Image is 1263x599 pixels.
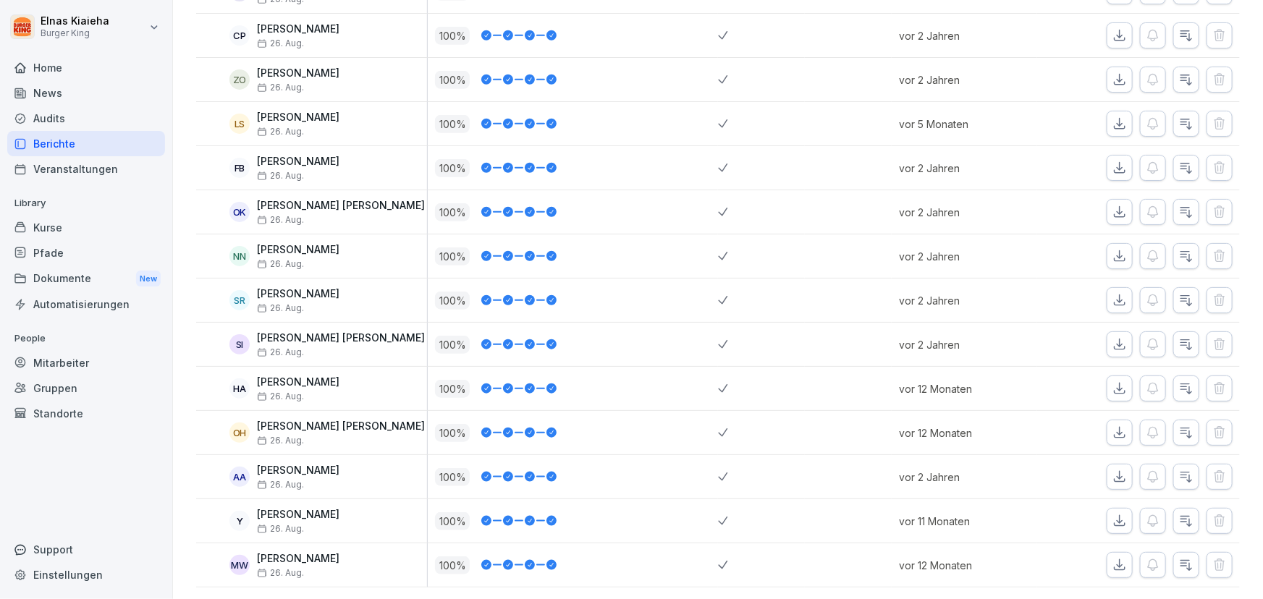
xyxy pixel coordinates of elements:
[435,71,470,89] p: 100 %
[229,69,250,90] div: ZO
[899,293,1036,308] p: vor 2 Jahren
[257,200,425,212] p: [PERSON_NAME] [PERSON_NAME]
[257,480,304,490] span: 26. Aug.
[229,246,250,266] div: NN
[257,111,339,124] p: [PERSON_NAME]
[7,156,165,182] a: Veranstaltungen
[7,265,165,292] a: DokumenteNew
[435,247,470,265] p: 100 %
[7,240,165,265] a: Pfade
[229,202,250,222] div: OK
[7,192,165,215] p: Library
[7,375,165,401] a: Gruppen
[435,424,470,442] p: 100 %
[7,350,165,375] a: Mitarbeiter
[899,381,1036,396] p: vor 12 Monaten
[41,28,109,38] p: Burger King
[136,271,161,287] div: New
[257,376,339,388] p: [PERSON_NAME]
[435,292,470,310] p: 100 %
[899,425,1036,441] p: vor 12 Monaten
[7,215,165,240] a: Kurse
[257,332,425,344] p: [PERSON_NAME] [PERSON_NAME]
[257,127,304,137] span: 26. Aug.
[899,249,1036,264] p: vor 2 Jahren
[257,303,304,313] span: 26. Aug.
[257,524,304,534] span: 26. Aug.
[7,401,165,426] a: Standorte
[899,514,1036,529] p: vor 11 Monaten
[899,337,1036,352] p: vor 2 Jahren
[229,25,250,46] div: CP
[899,558,1036,573] p: vor 12 Monaten
[257,38,304,48] span: 26. Aug.
[257,244,339,256] p: [PERSON_NAME]
[257,288,339,300] p: [PERSON_NAME]
[899,116,1036,132] p: vor 5 Monaten
[899,470,1036,485] p: vor 2 Jahren
[7,80,165,106] a: News
[435,115,470,133] p: 100 %
[435,203,470,221] p: 100 %
[41,15,109,27] p: Elnas Kiaieha
[899,161,1036,176] p: vor 2 Jahren
[899,28,1036,43] p: vor 2 Jahren
[257,553,339,565] p: [PERSON_NAME]
[7,55,165,80] a: Home
[435,27,470,45] p: 100 %
[257,215,304,225] span: 26. Aug.
[229,378,250,399] div: HA
[257,464,339,477] p: [PERSON_NAME]
[257,156,339,168] p: [PERSON_NAME]
[229,467,250,487] div: AA
[257,568,304,578] span: 26. Aug.
[229,158,250,178] div: FB
[435,336,470,354] p: 100 %
[229,422,250,443] div: OH
[435,159,470,177] p: 100 %
[257,82,304,93] span: 26. Aug.
[229,511,250,531] div: Y
[435,512,470,530] p: 100 %
[229,290,250,310] div: SR
[7,327,165,350] p: People
[7,265,165,292] div: Dokumente
[257,171,304,181] span: 26. Aug.
[229,334,250,354] div: SI
[435,468,470,486] p: 100 %
[229,555,250,575] div: MW
[257,347,304,357] span: 26. Aug.
[899,205,1036,220] p: vor 2 Jahren
[435,380,470,398] p: 100 %
[7,106,165,131] a: Audits
[257,420,425,433] p: [PERSON_NAME] [PERSON_NAME]
[257,67,339,80] p: [PERSON_NAME]
[257,391,304,402] span: 26. Aug.
[229,114,250,134] div: LS
[7,292,165,317] a: Automatisierungen
[7,562,165,587] a: Einstellungen
[7,131,165,156] a: Berichte
[435,556,470,574] p: 100 %
[257,23,339,35] p: [PERSON_NAME]
[899,72,1036,88] p: vor 2 Jahren
[7,537,165,562] div: Support
[257,509,339,521] p: [PERSON_NAME]
[257,436,304,446] span: 26. Aug.
[257,259,304,269] span: 26. Aug.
